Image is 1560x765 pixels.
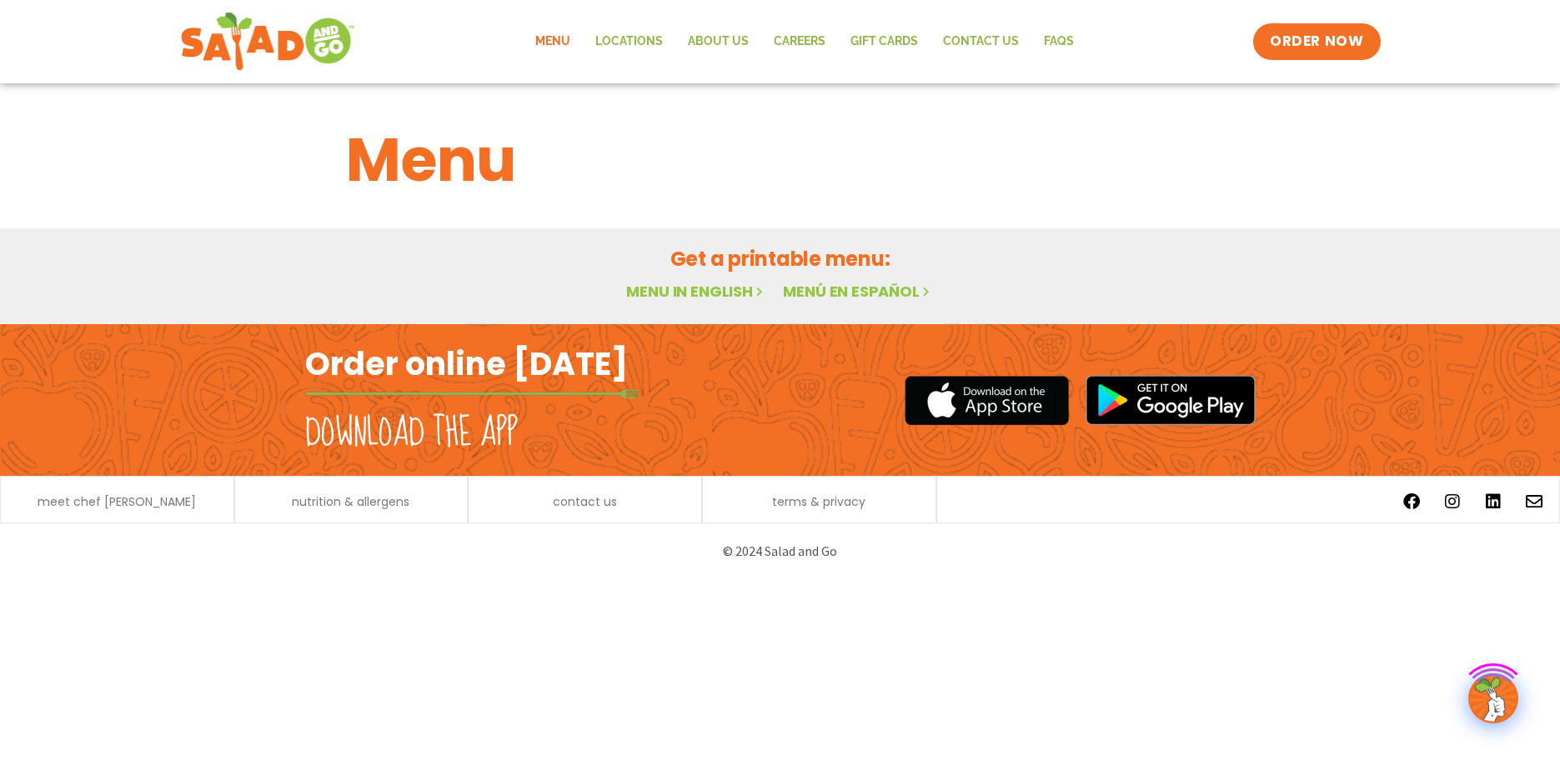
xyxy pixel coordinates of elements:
a: terms & privacy [772,496,865,507]
h2: Download the app [305,410,518,457]
a: nutrition & allergens [292,496,409,507]
img: google_play [1086,375,1256,425]
img: fork [305,389,639,398]
a: Careers [761,22,838,61]
h2: Order online [DATE] [305,343,628,384]
a: GIFT CARDS [838,22,930,61]
p: © 2024 Salad and Go [314,540,1247,562]
img: appstore [905,373,1069,427]
a: Menu [523,22,583,61]
a: ORDER NOW [1253,23,1380,60]
a: contact us [553,496,617,507]
a: About Us [675,22,761,61]
a: Menu in English [626,281,766,302]
a: Menú en español [783,281,933,302]
span: ORDER NOW [1270,32,1363,52]
a: Locations [583,22,675,61]
nav: Menu [523,22,1086,61]
a: meet chef [PERSON_NAME] [38,496,196,507]
a: Contact Us [930,22,1031,61]
img: new-SAG-logo-768×292 [180,8,356,75]
h2: Get a printable menu: [346,244,1215,273]
h1: Menu [346,115,1215,205]
a: FAQs [1031,22,1086,61]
